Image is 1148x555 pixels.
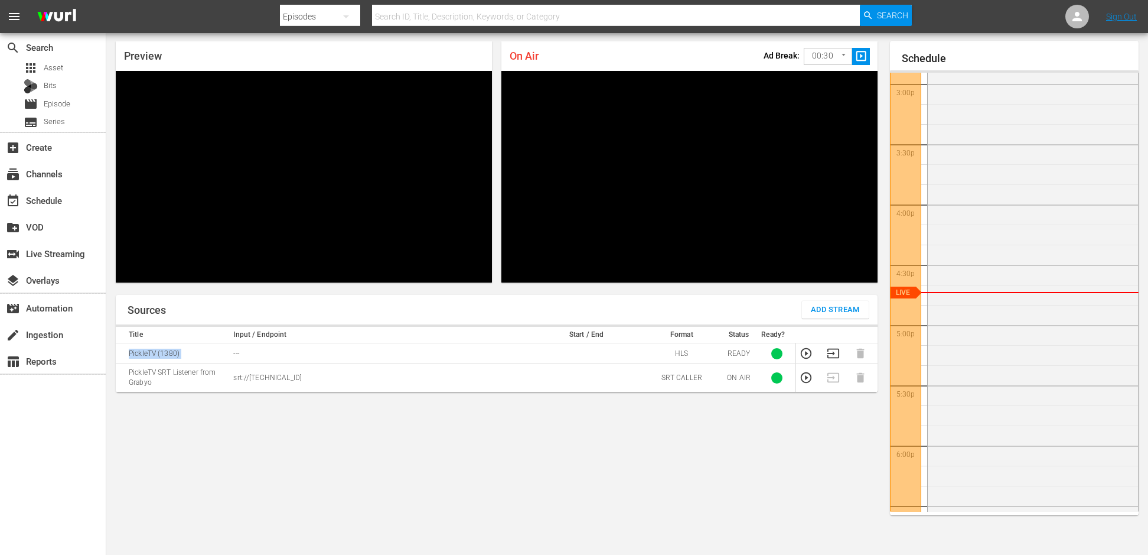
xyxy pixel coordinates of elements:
[902,53,1139,64] h1: Schedule
[28,3,85,31] img: ans4CAIJ8jUAAAAAAAAAAAAAAAAAAAAAAAAgQb4GAAAAAAAAAAAAAAAAAAAAAAAAJMjXAAAAAAAAAAAAAAAAAAAAAAAAgAT5G...
[230,343,529,364] td: ---
[44,116,65,128] span: Series
[6,141,20,155] span: Create
[124,50,162,62] span: Preview
[877,5,908,26] span: Search
[44,80,57,92] span: Bits
[6,355,20,369] span: Reports
[6,220,20,235] span: VOD
[1106,12,1137,21] a: Sign Out
[6,328,20,342] span: Ingestion
[644,343,720,364] td: HLS
[6,167,20,181] span: Channels
[501,71,878,283] div: Video Player
[233,373,526,383] p: srt://[TECHNICAL_ID]
[24,79,38,93] div: Bits
[800,347,813,360] button: Preview Stream
[644,364,720,392] td: SRT CALLER
[529,327,643,343] th: Start / End
[800,371,813,384] button: Preview Stream
[720,343,758,364] td: READY
[802,301,869,319] button: Add Stream
[6,274,20,288] span: Overlays
[855,50,868,63] span: slideshow_sharp
[116,71,492,283] div: Video Player
[128,304,166,316] h1: Sources
[644,327,720,343] th: Format
[44,98,70,110] span: Episode
[116,364,230,392] td: PickleTV SRT Listener from Grabyo
[720,327,758,343] th: Status
[6,194,20,208] span: Schedule
[230,327,529,343] th: Input / Endpoint
[804,45,852,67] div: 00:30
[764,51,800,60] p: Ad Break:
[44,62,63,74] span: Asset
[116,327,230,343] th: Title
[6,301,20,316] span: Automation
[24,97,38,111] span: Episode
[758,327,795,343] th: Ready?
[510,50,539,62] span: On Air
[6,41,20,55] span: Search
[811,303,860,317] span: Add Stream
[860,5,912,26] button: Search
[720,364,758,392] td: ON AIR
[6,247,20,261] span: Live Streaming
[24,61,38,75] span: Asset
[116,343,230,364] td: PickleTV (1380)
[24,115,38,129] span: Series
[827,347,840,360] button: Transition
[7,9,21,24] span: menu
